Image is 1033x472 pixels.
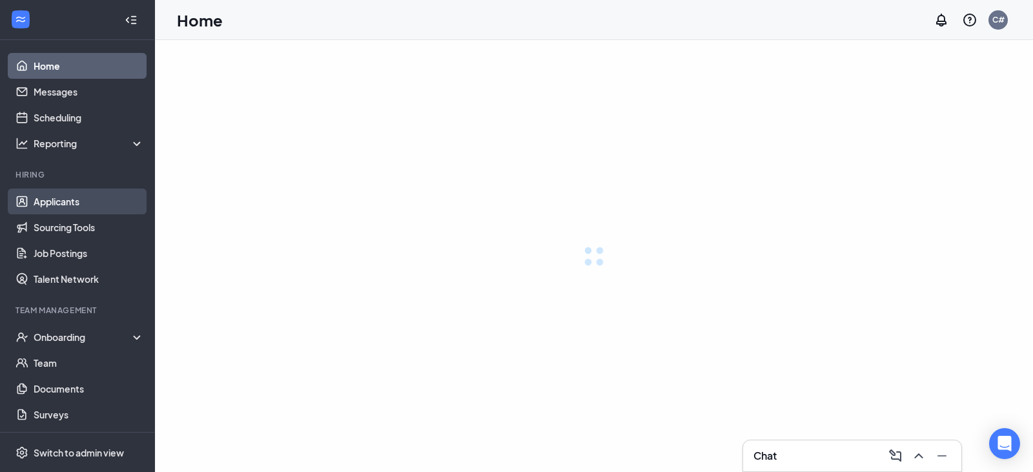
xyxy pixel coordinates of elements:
[15,169,141,180] div: Hiring
[34,79,144,105] a: Messages
[14,13,27,26] svg: WorkstreamLogo
[934,12,949,28] svg: Notifications
[125,14,138,26] svg: Collapse
[911,448,926,464] svg: ChevronUp
[907,446,928,466] button: ChevronUp
[34,446,124,459] div: Switch to admin view
[884,446,905,466] button: ComposeMessage
[34,402,144,427] a: Surveys
[992,14,1005,25] div: C#
[15,137,28,150] svg: Analysis
[753,449,777,463] h3: Chat
[34,214,144,240] a: Sourcing Tools
[34,350,144,376] a: Team
[34,189,144,214] a: Applicants
[34,105,144,130] a: Scheduling
[177,9,223,31] h1: Home
[34,53,144,79] a: Home
[962,12,977,28] svg: QuestionInfo
[930,446,951,466] button: Minimize
[34,137,145,150] div: Reporting
[34,331,145,344] div: Onboarding
[15,305,141,316] div: Team Management
[888,448,903,464] svg: ComposeMessage
[15,331,28,344] svg: UserCheck
[34,266,144,292] a: Talent Network
[15,446,28,459] svg: Settings
[34,240,144,266] a: Job Postings
[34,376,144,402] a: Documents
[989,428,1020,459] div: Open Intercom Messenger
[934,448,950,464] svg: Minimize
